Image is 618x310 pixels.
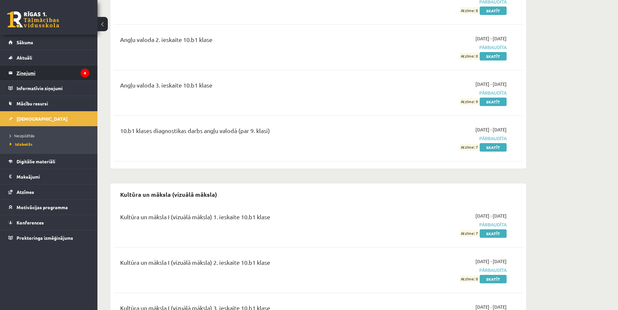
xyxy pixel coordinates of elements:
[480,7,507,15] a: Skatīt
[8,50,89,65] a: Aktuāli
[384,89,507,96] span: Pārbaudīta
[8,169,89,184] a: Maksājumi
[17,189,34,195] span: Atzīmes
[8,215,89,230] a: Konferences
[8,81,89,96] a: Informatīvie ziņojumi
[17,158,55,164] span: Digitālie materiāli
[81,69,89,77] i: 4
[17,235,73,241] span: Proktoringa izmēģinājums
[384,44,507,51] span: Pārbaudīta
[475,81,507,88] span: [DATE] - [DATE]
[17,81,89,96] legend: Informatīvie ziņojumi
[114,187,223,202] h2: Kultūra un māksla (vizuālā māksla)
[120,126,374,138] div: 10.b1 klases diagnostikas darbs angļu valodā (par 9. klasi)
[10,133,34,138] span: Neizpildītās
[8,96,89,111] a: Mācību resursi
[17,169,89,184] legend: Maksājumi
[7,11,59,28] a: Rīgas 1. Tālmācības vidusskola
[8,184,89,199] a: Atzīmes
[17,116,68,122] span: [DEMOGRAPHIC_DATA]
[475,212,507,219] span: [DATE] - [DATE]
[8,65,89,80] a: Ziņojumi4
[480,52,507,61] a: Skatīt
[480,143,507,152] a: Skatīt
[475,35,507,42] span: [DATE] - [DATE]
[17,65,89,80] legend: Ziņojumi
[480,229,507,238] a: Skatīt
[384,221,507,228] span: Pārbaudīta
[460,7,479,14] span: Atzīme: 8
[384,135,507,142] span: Pārbaudīta
[8,200,89,215] a: Motivācijas programma
[120,258,374,270] div: Kultūra un māksla I (vizuālā māksla) 2. ieskaite 10.b1 klase
[17,204,68,210] span: Motivācijas programma
[384,267,507,274] span: Pārbaudīta
[8,35,89,50] a: Sākums
[120,35,374,47] div: Angļu valoda 2. ieskaite 10.b1 klase
[475,258,507,265] span: [DATE] - [DATE]
[8,154,89,169] a: Digitālie materiāli
[460,276,479,282] span: Atzīme: 8
[460,230,479,237] span: Atzīme: 7
[120,212,374,224] div: Kultūra un māksla I (vizuālā māksla) 1. ieskaite 10.b1 klase
[17,39,33,45] span: Sākums
[480,275,507,283] a: Skatīt
[10,142,32,147] span: Izlabotās
[17,55,32,61] span: Aktuāli
[480,98,507,106] a: Skatīt
[8,111,89,126] a: [DEMOGRAPHIC_DATA]
[460,53,479,60] span: Atzīme: 8
[460,98,479,105] span: Atzīme: 9
[475,126,507,133] span: [DATE] - [DATE]
[120,81,374,93] div: Angļu valoda 3. ieskaite 10.b1 klase
[17,101,48,106] span: Mācību resursi
[460,144,479,151] span: Atzīme: 7
[8,230,89,245] a: Proktoringa izmēģinājums
[10,133,91,139] a: Neizpildītās
[10,141,91,147] a: Izlabotās
[17,220,44,225] span: Konferences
